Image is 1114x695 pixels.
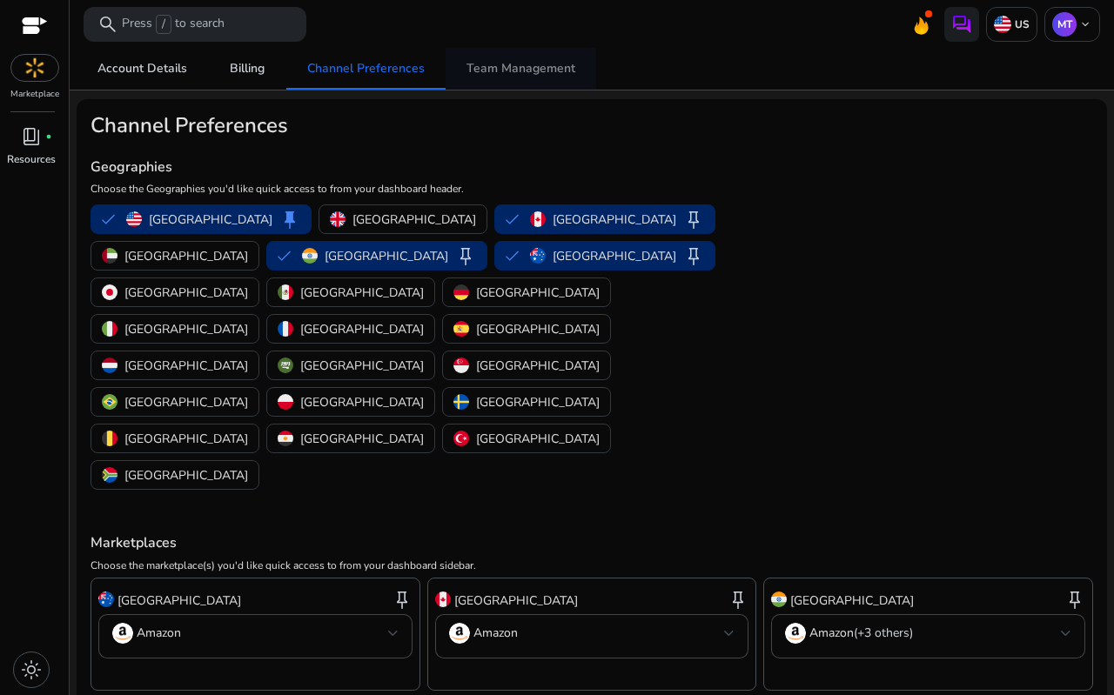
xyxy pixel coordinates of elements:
[91,535,1093,551] h4: Marketplaces
[553,247,676,265] p: [GEOGRAPHIC_DATA]
[102,321,117,337] img: it.svg
[156,15,171,34] span: /
[300,284,424,302] p: [GEOGRAPHIC_DATA]
[91,181,759,197] p: Choose the Geographies you'd like quick access to from your dashboard header.
[98,591,114,607] img: au.svg
[330,211,346,227] img: uk.svg
[279,209,300,230] span: keep
[278,321,293,337] img: fr.svg
[994,16,1011,33] img: us.svg
[683,209,704,230] span: keep
[126,211,142,227] img: us.svg
[278,284,293,300] img: mx.svg
[455,245,476,266] span: keep
[790,591,914,610] p: [GEOGRAPHIC_DATA]
[102,284,117,300] img: jp.svg
[7,151,56,167] p: Resources
[124,357,248,375] p: [GEOGRAPHIC_DATA]
[466,63,575,75] span: Team Management
[809,625,913,641] p: Amazon
[352,211,476,229] p: [GEOGRAPHIC_DATA]
[476,393,600,411] p: [GEOGRAPHIC_DATA]
[476,284,600,302] p: [GEOGRAPHIC_DATA]
[300,320,424,338] p: [GEOGRAPHIC_DATA]
[122,15,225,34] p: Press to search
[476,357,600,375] p: [GEOGRAPHIC_DATA]
[102,394,117,410] img: br.svg
[91,159,759,176] h4: Geographies
[307,63,425,75] span: Channel Preferences
[97,14,118,35] span: search
[530,211,546,227] img: ca.svg
[553,211,676,229] p: [GEOGRAPHIC_DATA]
[230,63,265,75] span: Billing
[278,358,293,373] img: sa.svg
[476,430,600,448] p: [GEOGRAPHIC_DATA]
[530,248,546,264] img: au.svg
[453,284,469,300] img: de.svg
[1011,17,1030,31] p: US
[45,133,52,140] span: fiber_manual_record
[11,55,58,81] img: walmart.svg
[124,430,248,448] p: [GEOGRAPHIC_DATA]
[102,358,117,373] img: nl.svg
[300,430,424,448] p: [GEOGRAPHIC_DATA]
[449,623,470,644] img: amazon.svg
[91,558,1093,573] p: Choose the marketplace(s) you'd like quick access to from your dashboard sidebar.
[476,320,600,338] p: [GEOGRAPHIC_DATA]
[102,431,117,446] img: be.svg
[683,245,704,266] span: keep
[149,211,272,229] p: [GEOGRAPHIC_DATA]
[102,248,117,264] img: ae.svg
[300,393,424,411] p: [GEOGRAPHIC_DATA]
[1064,589,1085,610] span: keep
[392,589,413,610] span: keep
[97,63,187,75] span: Account Details
[300,357,424,375] p: [GEOGRAPHIC_DATA]
[854,625,913,641] span: (+3 others)
[102,467,117,483] img: za.svg
[21,126,42,147] span: book_4
[124,284,248,302] p: [GEOGRAPHIC_DATA]
[117,591,241,610] p: [GEOGRAPHIC_DATA]
[453,321,469,337] img: es.svg
[302,248,318,264] img: in.svg
[1078,17,1092,31] span: keyboard_arrow_down
[124,247,248,265] p: [GEOGRAPHIC_DATA]
[124,393,248,411] p: [GEOGRAPHIC_DATA]
[453,431,469,446] img: tr.svg
[453,358,469,373] img: sg.svg
[278,394,293,410] img: pl.svg
[771,591,787,607] img: in.svg
[124,320,248,338] p: [GEOGRAPHIC_DATA]
[91,113,759,138] h2: Channel Preferences
[278,431,293,446] img: eg.svg
[137,625,181,641] p: Amazon
[124,466,248,484] p: [GEOGRAPHIC_DATA]
[473,625,518,641] p: Amazon
[1052,12,1077,37] p: MT
[785,623,806,644] img: amazon.svg
[454,591,578,610] p: [GEOGRAPHIC_DATA]
[325,247,448,265] p: [GEOGRAPHIC_DATA]
[453,394,469,410] img: se.svg
[435,591,451,607] img: ca.svg
[728,589,748,610] span: keep
[10,88,59,101] p: Marketplace
[112,623,133,644] img: amazon.svg
[21,659,42,680] span: light_mode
